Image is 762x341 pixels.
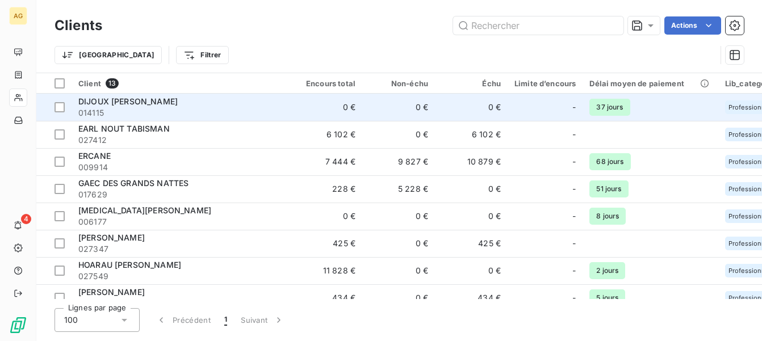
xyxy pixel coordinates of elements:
span: - [572,156,576,167]
span: 027549 [78,271,283,282]
td: 0 € [362,121,435,148]
td: 0 € [362,94,435,121]
td: 434 € [435,284,508,311]
span: - [572,129,576,140]
td: 0 € [435,175,508,203]
td: 10 879 € [435,148,508,175]
span: 2 jours [589,262,625,279]
span: 1 [224,314,227,326]
span: HOARAU [PERSON_NAME] [78,260,181,270]
td: 228 € [290,175,362,203]
td: 0 € [362,257,435,284]
button: 1 [217,308,234,332]
h3: Clients [55,15,102,36]
span: [PERSON_NAME] [78,233,145,242]
td: 0 € [362,230,435,257]
div: Échu [442,79,501,88]
td: 425 € [290,230,362,257]
span: [PERSON_NAME] [78,287,145,297]
span: 100 [64,314,78,326]
button: Précédent [149,308,217,332]
span: 009914 [78,162,283,173]
span: - [572,211,576,222]
td: 11 828 € [290,257,362,284]
span: 4 [21,214,31,224]
td: 0 € [290,203,362,230]
td: 0 € [435,94,508,121]
span: [MEDICAL_DATA][PERSON_NAME] [78,205,211,215]
td: 6 102 € [290,121,362,148]
td: 6 102 € [435,121,508,148]
span: 68 jours [589,153,630,170]
div: Encours total [296,79,355,88]
td: 0 € [290,94,362,121]
span: DIJOUX [PERSON_NAME] [78,96,178,106]
td: 0 € [435,257,508,284]
span: - [572,183,576,195]
span: 027412 [78,134,283,146]
span: 021207 [78,298,283,309]
span: - [572,265,576,276]
button: [GEOGRAPHIC_DATA] [55,46,162,64]
span: GAEC DES GRANDS NATTES [78,178,189,188]
span: 37 jours [589,99,630,116]
input: Rechercher [453,16,623,35]
td: 5 228 € [362,175,435,203]
span: ERCANE [78,151,111,161]
span: 13 [106,78,119,89]
span: Client [78,79,101,88]
td: 7 444 € [290,148,362,175]
span: - [572,102,576,113]
td: 434 € [290,284,362,311]
span: 8 jours [589,208,626,225]
span: 5 jours [589,289,625,306]
div: AG [9,7,27,25]
img: Logo LeanPay [9,316,27,334]
td: 0 € [362,203,435,230]
td: 9 827 € [362,148,435,175]
button: Suivant [234,308,291,332]
span: 014115 [78,107,283,119]
button: Actions [664,16,721,35]
button: Filtrer [176,46,228,64]
span: EARL NOUT TABISMAN [78,124,170,133]
div: Délai moyen de paiement [589,79,711,88]
span: - [572,292,576,304]
span: 017629 [78,189,283,200]
span: 027347 [78,243,283,255]
div: Non-échu [369,79,428,88]
span: 51 jours [589,180,628,197]
iframe: Intercom live chat [723,302,751,330]
span: - [572,238,576,249]
span: 006177 [78,216,283,228]
div: Limite d’encours [514,79,576,88]
td: 0 € [362,284,435,311]
td: 0 € [435,203,508,230]
td: 425 € [435,230,508,257]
